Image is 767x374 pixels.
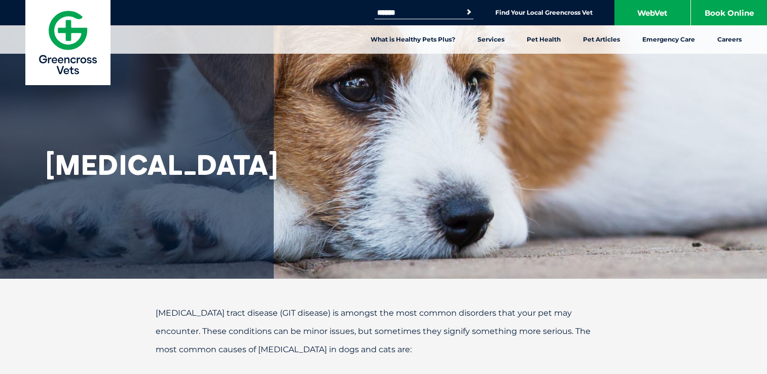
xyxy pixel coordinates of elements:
a: Pet Health [516,25,572,54]
a: Services [466,25,516,54]
a: Find Your Local Greencross Vet [495,9,593,17]
a: Emergency Care [631,25,706,54]
a: What is Healthy Pets Plus? [359,25,466,54]
a: Pet Articles [572,25,631,54]
h1: [MEDICAL_DATA] [46,149,248,180]
span: [MEDICAL_DATA] tract disease (GIT disease) is amongst the most common disorders that your pet may... [156,308,591,354]
a: Careers [706,25,753,54]
button: Search [464,7,474,17]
